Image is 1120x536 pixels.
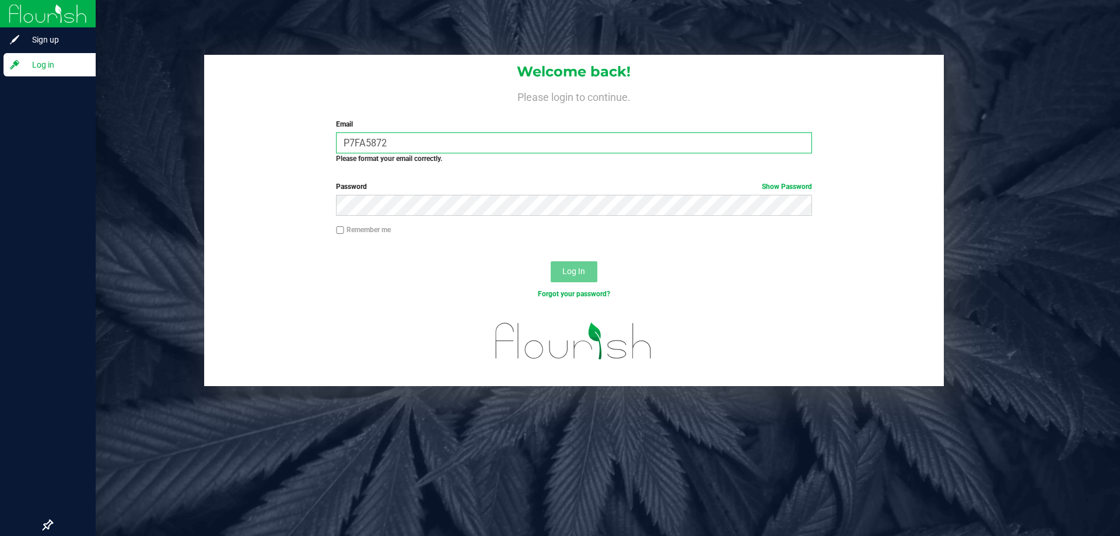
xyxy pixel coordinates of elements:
[562,267,585,276] span: Log In
[481,311,666,371] img: flourish_logo.svg
[551,261,597,282] button: Log In
[762,183,812,191] a: Show Password
[20,33,90,47] span: Sign up
[336,225,391,235] label: Remember me
[538,290,610,298] a: Forgot your password?
[336,119,811,129] label: Email
[9,59,20,71] inline-svg: Log in
[204,89,944,103] h4: Please login to continue.
[9,34,20,45] inline-svg: Sign up
[336,226,344,234] input: Remember me
[204,64,944,79] h1: Welcome back!
[336,183,367,191] span: Password
[336,155,442,163] strong: Please format your email correctly.
[20,58,90,72] span: Log in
